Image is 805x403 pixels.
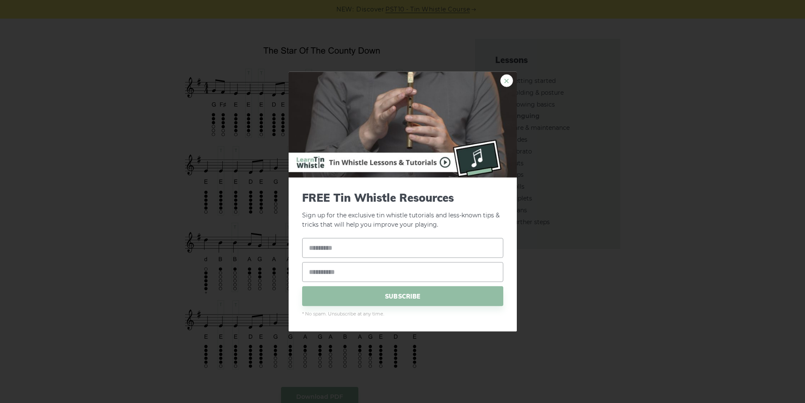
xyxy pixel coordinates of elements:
[289,71,517,177] img: Tin Whistle Buying Guide Preview
[302,191,503,204] span: FREE Tin Whistle Resources
[302,286,503,306] span: SUBSCRIBE
[500,74,513,87] a: ×
[302,191,503,230] p: Sign up for the exclusive tin whistle tutorials and less-known tips & tricks that will help you i...
[302,310,503,318] span: * No spam. Unsubscribe at any time.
